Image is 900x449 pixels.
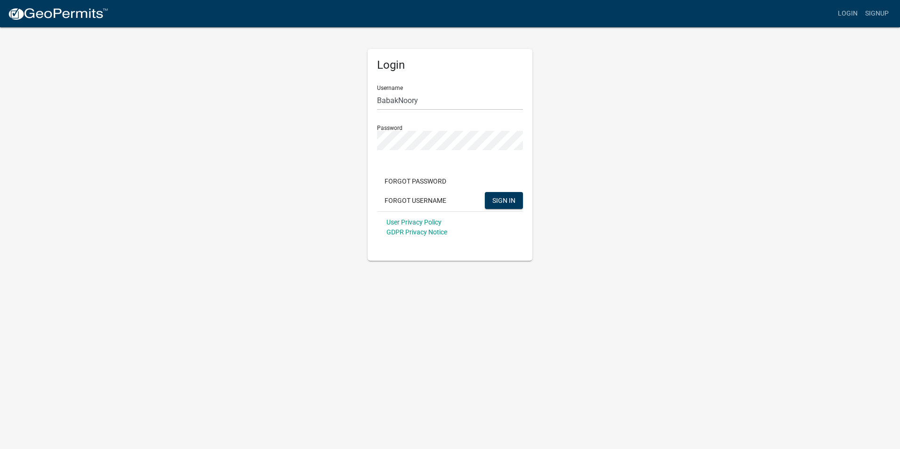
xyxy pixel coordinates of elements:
button: SIGN IN [485,192,523,209]
span: SIGN IN [492,196,515,204]
a: User Privacy Policy [386,218,442,226]
button: Forgot Username [377,192,454,209]
a: Login [834,5,861,23]
button: Forgot Password [377,173,454,190]
a: GDPR Privacy Notice [386,228,447,236]
a: Signup [861,5,892,23]
h5: Login [377,58,523,72]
